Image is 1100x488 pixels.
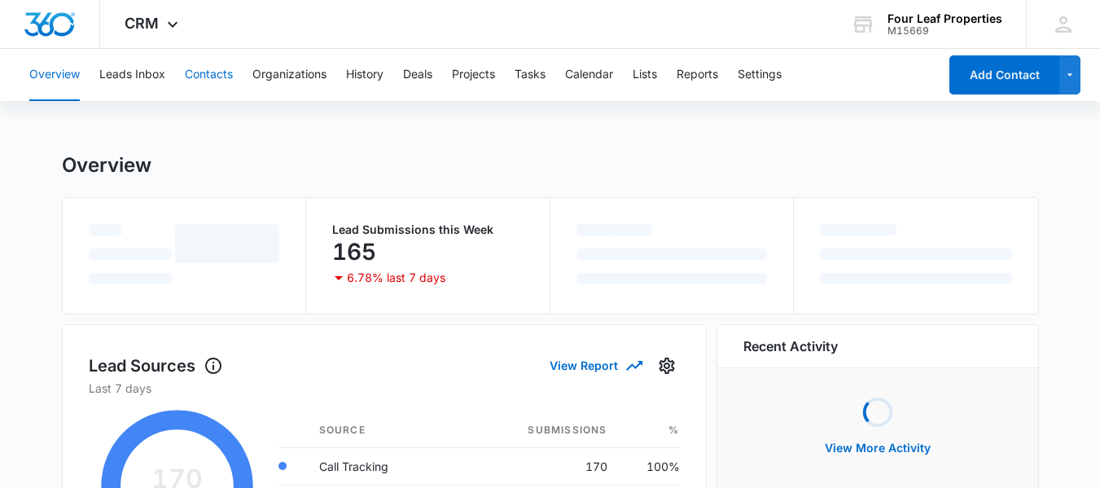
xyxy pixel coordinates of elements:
[654,353,680,379] button: Settings
[332,239,376,265] p: 165
[486,447,620,485] td: 170
[515,49,546,101] button: Tasks
[99,49,165,101] button: Leads Inbox
[403,49,432,101] button: Deals
[949,55,1059,95] button: Add Contact
[29,49,80,101] button: Overview
[346,49,383,101] button: History
[738,49,782,101] button: Settings
[887,25,1002,37] div: account id
[486,413,620,448] th: Submissions
[550,351,641,380] button: View Report
[306,413,486,448] th: Source
[565,49,613,101] button: Calendar
[89,380,680,397] p: Last 7 days
[306,447,486,485] td: Call Tracking
[89,354,223,378] h1: Lead Sources
[620,413,680,448] th: %
[677,49,718,101] button: Reports
[332,224,524,235] p: Lead Submissions this Week
[452,49,495,101] button: Projects
[633,49,657,101] button: Lists
[347,272,445,284] p: 6.78% last 7 days
[62,153,151,178] h1: Overview
[252,49,326,101] button: Organizations
[620,447,680,485] td: 100%
[185,49,233,101] button: Contacts
[743,336,838,356] h6: Recent Activity
[125,15,159,32] span: CRM
[887,12,1002,25] div: account name
[809,429,947,468] button: View More Activity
